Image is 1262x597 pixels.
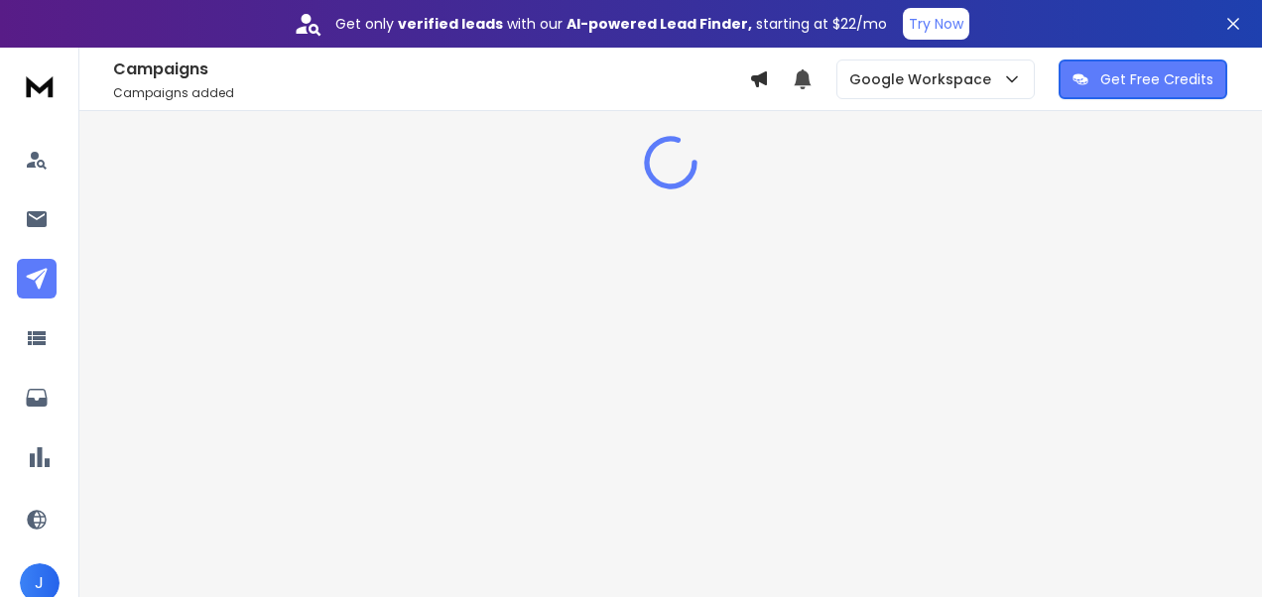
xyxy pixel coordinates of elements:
button: Get Free Credits [1059,60,1227,99]
p: Try Now [909,14,963,34]
p: Campaigns added [113,85,749,101]
p: Get Free Credits [1100,69,1213,89]
img: logo [20,67,60,104]
button: Try Now [903,8,969,40]
p: Google Workspace [849,69,999,89]
strong: verified leads [398,14,503,34]
strong: AI-powered Lead Finder, [567,14,752,34]
p: Get only with our starting at $22/mo [335,14,887,34]
h1: Campaigns [113,58,749,81]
